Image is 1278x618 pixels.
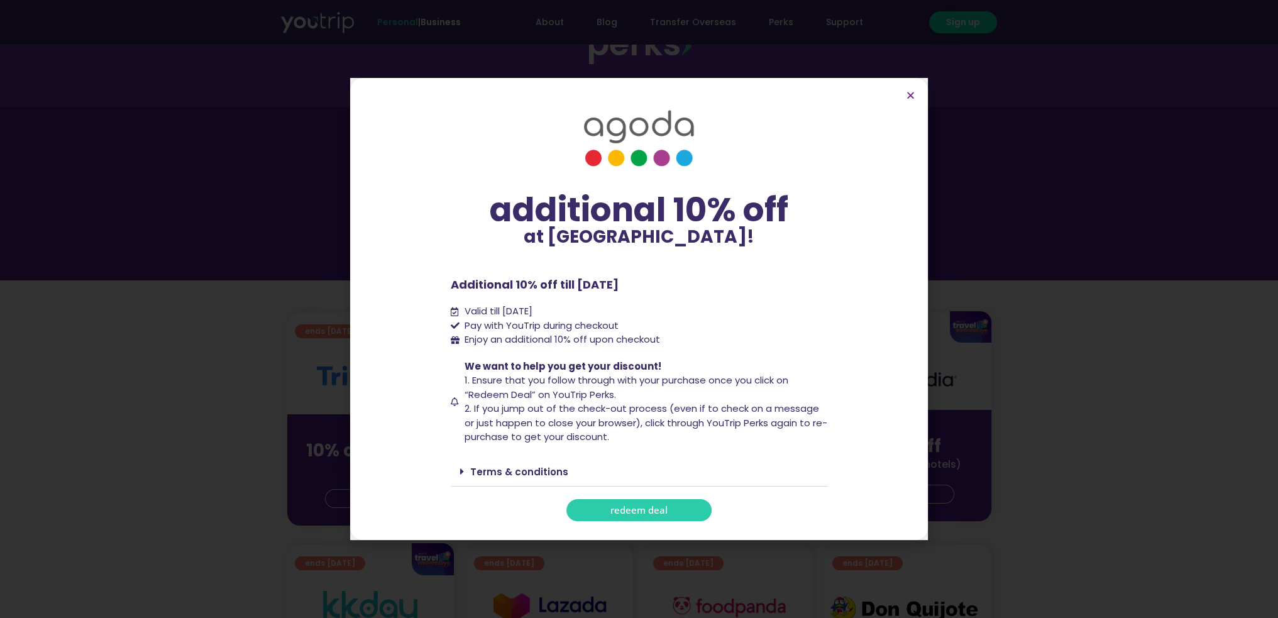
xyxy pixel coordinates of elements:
[451,192,828,228] div: additional 10% off
[465,333,660,346] span: Enjoy an additional 10% off upon checkout
[451,228,828,246] p: at [GEOGRAPHIC_DATA]!
[465,402,827,443] span: 2. If you jump out of the check-out process (even if to check on a message or just happen to clos...
[451,457,828,487] div: Terms & conditions
[461,304,532,319] span: Valid till [DATE]
[465,373,788,401] span: 1. Ensure that you follow through with your purchase once you click on “Redeem Deal” on YouTrip P...
[470,465,568,478] a: Terms & conditions
[461,319,619,333] span: Pay with YouTrip during checkout
[451,276,828,293] p: Additional 10% off till [DATE]
[906,91,915,100] a: Close
[566,499,712,521] a: redeem deal
[610,505,668,515] span: redeem deal
[465,360,661,373] span: We want to help you get your discount!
